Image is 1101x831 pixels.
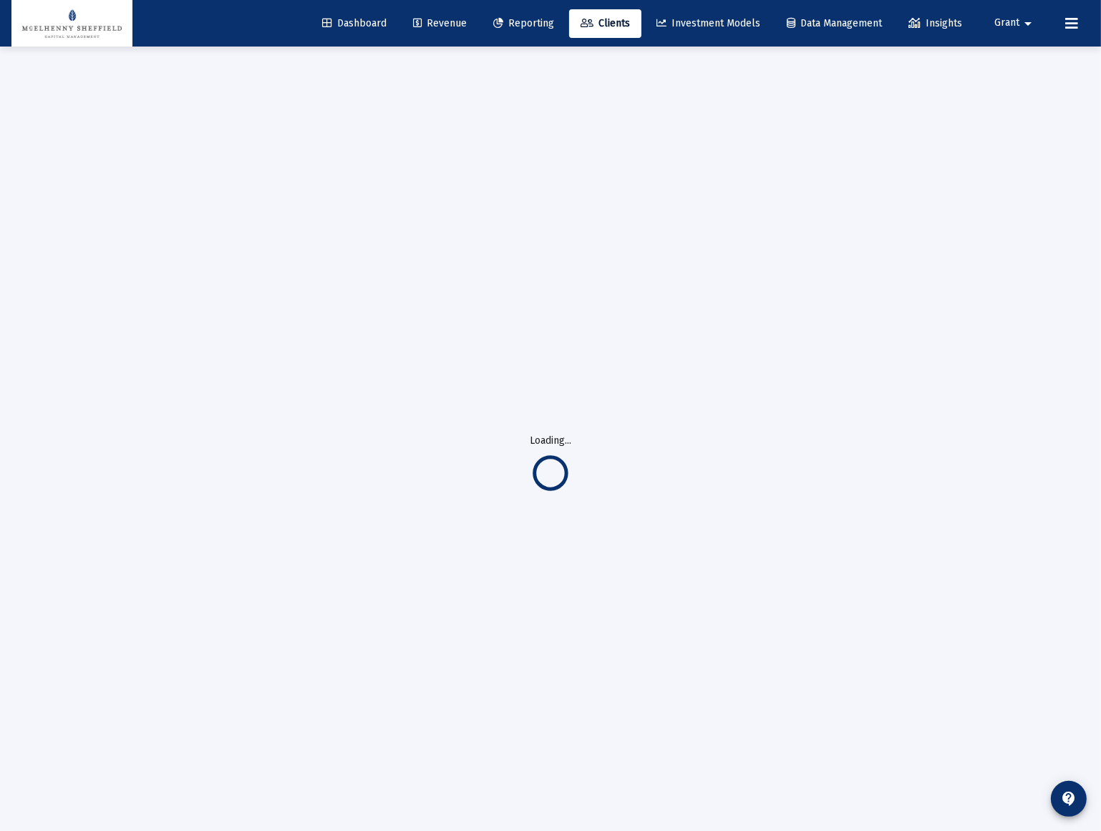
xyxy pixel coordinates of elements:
[413,17,467,29] span: Revenue
[402,9,478,38] a: Revenue
[787,17,882,29] span: Data Management
[493,17,554,29] span: Reporting
[22,9,122,38] img: Dashboard
[569,9,641,38] a: Clients
[994,17,1019,29] span: Grant
[656,17,760,29] span: Investment Models
[581,17,630,29] span: Clients
[1060,790,1077,807] mat-icon: contact_support
[482,9,566,38] a: Reporting
[977,9,1054,37] button: Grant
[1019,9,1037,38] mat-icon: arrow_drop_down
[322,17,387,29] span: Dashboard
[645,9,772,38] a: Investment Models
[897,9,974,38] a: Insights
[311,9,398,38] a: Dashboard
[775,9,893,38] a: Data Management
[908,17,962,29] span: Insights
